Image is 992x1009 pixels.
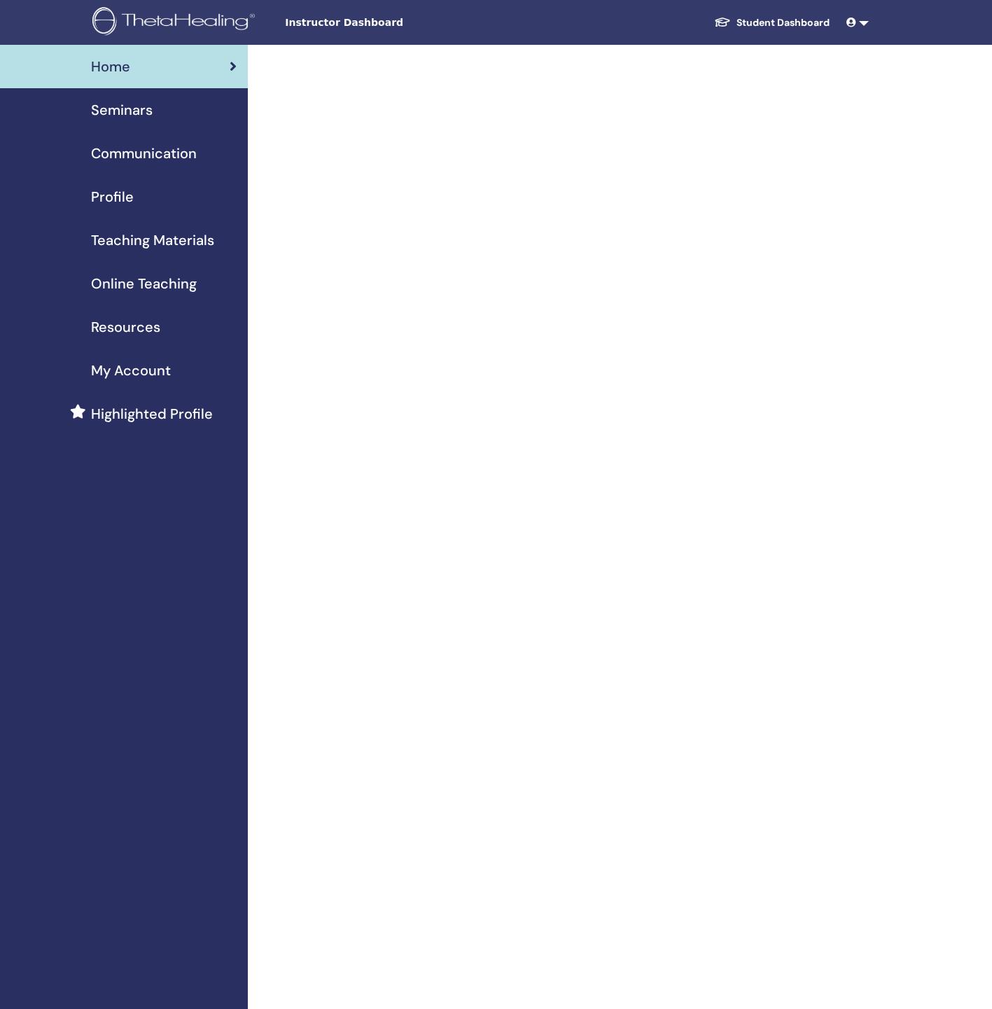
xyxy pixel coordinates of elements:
span: Home [91,56,130,77]
span: My Account [91,360,171,381]
span: Resources [91,316,160,338]
span: Teaching Materials [91,230,214,251]
span: Online Teaching [91,273,197,294]
img: logo.png [92,7,260,39]
span: Profile [91,186,134,207]
a: Student Dashboard [703,10,841,36]
span: Highlighted Profile [91,403,213,424]
span: Seminars [91,99,153,120]
span: Instructor Dashboard [285,15,495,30]
span: Communication [91,143,197,164]
img: graduation-cap-white.svg [714,16,731,28]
